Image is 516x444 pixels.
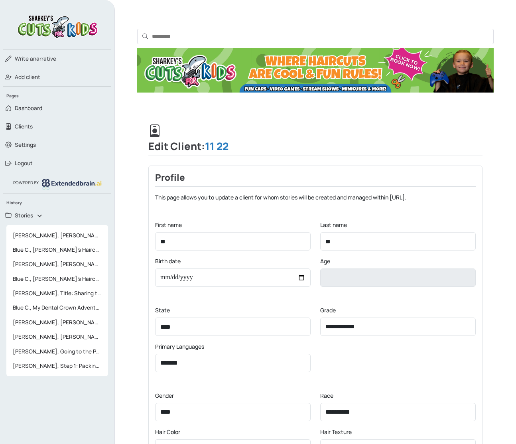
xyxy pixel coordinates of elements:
span: Stories [15,211,33,219]
img: Ad Banner [137,48,494,93]
label: Race [320,391,333,400]
label: Hair Texture [320,428,352,436]
label: Birth date [155,257,181,265]
span: Write a [15,55,33,62]
label: Grade [320,306,336,314]
span: Blue C., [PERSON_NAME]'s Haircut Adventure at [PERSON_NAME] [10,243,105,257]
span: [PERSON_NAME], Going to the Pool with Desi [10,344,105,359]
a: [PERSON_NAME], [PERSON_NAME]'s Adventure to Find the Dragon's Egg [6,228,108,243]
span: Add client [15,73,40,81]
span: [PERSON_NAME], [PERSON_NAME]'s Haircut Adventure at [PERSON_NAME] [10,257,105,271]
span: Settings [15,141,36,149]
span: [PERSON_NAME], [PERSON_NAME]'s Adventure to Find the Dragon's Egg [10,228,105,243]
span: [PERSON_NAME], Step 1: Packing for Camp [10,359,105,373]
span: Logout [15,159,33,167]
label: First name [155,221,182,229]
h3: Profile [155,172,476,187]
a: [PERSON_NAME], Step 1: Packing for Camp [6,359,108,373]
span: Blue C., My Dental Crown Adventure [10,300,105,315]
span: Clients [15,122,33,130]
a: [PERSON_NAME], Going to the Pool with Desi [6,344,108,359]
a: Blue C., [PERSON_NAME]'s Haircut Adventure at [PERSON_NAME] [6,243,108,257]
h2: Edit Client: [148,124,483,156]
label: Primary Languages [155,342,204,351]
a: Blue C., My Dental Crown Adventure [6,300,108,315]
a: 11 22 [205,139,228,153]
img: logo [42,179,102,189]
label: State [155,306,170,314]
span: [PERSON_NAME], [PERSON_NAME] and [PERSON_NAME] Special Visit [10,330,105,344]
img: logo [16,13,99,39]
a: [PERSON_NAME], [PERSON_NAME]'s Haircut Adventure at [PERSON_NAME] [6,257,108,271]
label: Gender [155,391,174,400]
label: Age [320,257,330,265]
a: Blue C., [PERSON_NAME]'s Haircut Adventure at [PERSON_NAME] [6,272,108,286]
span: Blue C., [PERSON_NAME]'s Haircut Adventure at [PERSON_NAME] [10,272,105,286]
span: narrative [15,55,56,63]
a: [PERSON_NAME], [PERSON_NAME] and [PERSON_NAME] Special Visit [6,330,108,344]
label: Hair Color [155,428,180,436]
span: [PERSON_NAME], Title: Sharing the Red Tricycle [10,286,105,300]
a: [PERSON_NAME], Title: Sharing the Red Tricycle [6,286,108,300]
span: [PERSON_NAME], [PERSON_NAME]'s Airplane Adventure [10,315,105,330]
label: Last name [320,221,347,229]
a: [PERSON_NAME], [PERSON_NAME]'s Airplane Adventure [6,315,108,330]
p: This page allows you to update a client for whom stories will be created and managed within [URL]. [155,193,476,201]
span: Dashboard [15,104,42,112]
